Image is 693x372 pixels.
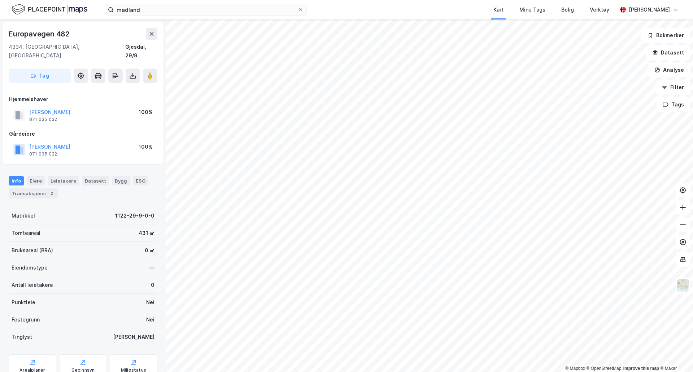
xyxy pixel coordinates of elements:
div: Info [9,176,24,185]
div: Verktøy [590,5,609,14]
button: Tags [657,97,690,112]
div: Transaksjoner [9,188,58,198]
div: Nei [146,315,154,324]
div: 2 [48,190,55,197]
div: [PERSON_NAME] [629,5,670,14]
button: Bokmerker [641,28,690,43]
div: Tinglyst [12,333,32,341]
div: Bolig [561,5,574,14]
img: Z [676,279,690,292]
div: 0 [151,281,154,289]
div: Punktleie [12,298,35,307]
button: Tag [9,69,71,83]
div: Hjemmelshaver [9,95,157,104]
div: Antall leietakere [12,281,53,289]
div: 871 035 032 [29,151,57,157]
div: 431 ㎡ [139,229,154,237]
div: Matrikkel [12,211,35,220]
div: Bruksareal (BRA) [12,246,53,255]
a: OpenStreetMap [587,366,622,371]
div: Nei [146,298,154,307]
div: Europavegen 482 [9,28,71,40]
div: Leietakere [48,176,79,185]
div: Bygg [112,176,130,185]
div: Gjesdal, 29/9 [125,43,157,60]
div: Tomteareal [12,229,40,237]
div: 4334, [GEOGRAPHIC_DATA], [GEOGRAPHIC_DATA] [9,43,125,60]
div: Festegrunn [12,315,40,324]
div: [PERSON_NAME] [113,333,154,341]
a: Mapbox [565,366,585,371]
button: Filter [655,80,690,95]
div: 100% [139,143,153,151]
div: 100% [139,108,153,117]
div: Kontrollprogram for chat [657,337,693,372]
div: Gårdeiere [9,130,157,138]
img: logo.f888ab2527a4732fd821a326f86c7f29.svg [12,3,87,16]
button: Datasett [646,45,690,60]
input: Søk på adresse, matrikkel, gårdeiere, leietakere eller personer [114,4,298,15]
iframe: Chat Widget [657,337,693,372]
div: Eiendomstype [12,263,48,272]
button: Analyse [648,63,690,77]
div: Datasett [82,176,109,185]
div: Kart [493,5,504,14]
div: Eiere [27,176,45,185]
div: — [149,263,154,272]
div: 871 035 032 [29,117,57,122]
div: ESG [133,176,148,185]
div: 1122-29-9-0-0 [115,211,154,220]
div: 0 ㎡ [145,246,154,255]
div: Mine Tags [519,5,545,14]
a: Improve this map [623,366,659,371]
